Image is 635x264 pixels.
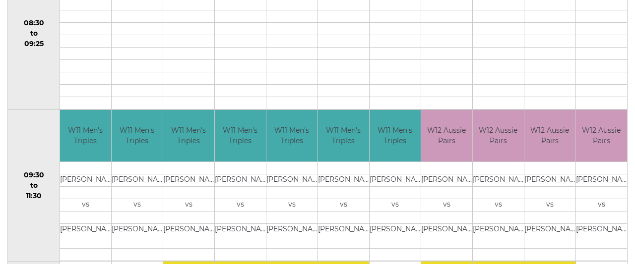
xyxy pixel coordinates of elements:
td: [PERSON_NAME] [215,174,266,187]
td: [PERSON_NAME] [163,224,214,236]
td: [PERSON_NAME] [318,174,369,187]
td: [PERSON_NAME] [576,224,627,236]
td: W12 Aussie Pairs [524,110,575,162]
td: vs [112,199,163,211]
td: [PERSON_NAME] [421,174,472,187]
td: [PERSON_NAME] [215,224,266,236]
td: W11 Men's Triples [215,110,266,162]
td: vs [163,199,214,211]
td: W12 Aussie Pairs [473,110,524,162]
td: W11 Men's Triples [163,110,214,162]
td: [PERSON_NAME] [421,224,472,236]
td: [PERSON_NAME] [370,224,421,236]
td: [PERSON_NAME] [112,174,163,187]
td: W11 Men's Triples [60,110,111,162]
td: vs [215,199,266,211]
td: W11 Men's Triples [370,110,421,162]
td: W11 Men's Triples [112,110,163,162]
td: W11 Men's Triples [266,110,317,162]
td: 09:30 to 11:30 [8,109,60,262]
td: [PERSON_NAME] [318,224,369,236]
td: vs [60,199,111,211]
td: [PERSON_NAME] [112,224,163,236]
td: [PERSON_NAME] [266,174,317,187]
td: [PERSON_NAME] [60,224,111,236]
td: [PERSON_NAME] [163,174,214,187]
td: vs [370,199,421,211]
td: [PERSON_NAME] [524,224,575,236]
td: vs [473,199,524,211]
td: vs [524,199,575,211]
td: vs [266,199,317,211]
td: [PERSON_NAME] [60,174,111,187]
td: vs [421,199,472,211]
td: W12 Aussie Pairs [421,110,472,162]
td: vs [576,199,627,211]
td: [PERSON_NAME] [524,174,575,187]
td: W12 Aussie Pairs [576,110,627,162]
td: [PERSON_NAME] [576,174,627,187]
td: [PERSON_NAME] [473,174,524,187]
td: vs [318,199,369,211]
td: [PERSON_NAME] [266,224,317,236]
td: [PERSON_NAME] [473,224,524,236]
td: [PERSON_NAME] [370,174,421,187]
td: W11 Men's Triples [318,110,369,162]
